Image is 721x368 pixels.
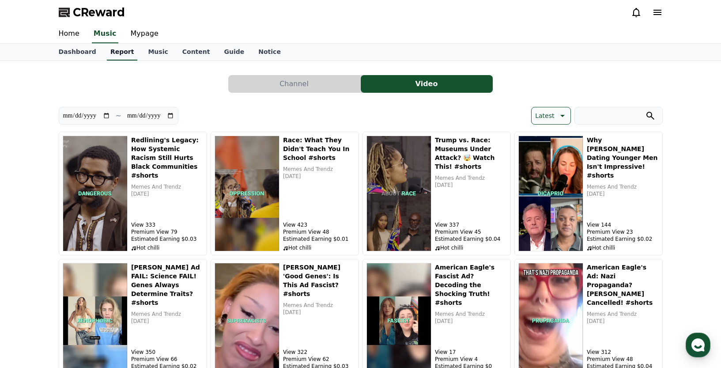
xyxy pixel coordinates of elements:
p: View 17 [435,349,507,356]
button: Channel [228,75,360,93]
p: View 144 [587,221,659,228]
p: Premium View 48 [587,356,659,363]
p: ~ [116,110,121,121]
p: [DATE] [435,182,507,189]
h5: Race: What They Didn't Teach You In School #shorts [283,136,355,162]
h5: [PERSON_NAME] Ad FAIL: Science FAIL! Genes Always Determine Traits? #shorts [131,263,203,307]
img: Redlining's Legacy: How Systemic Racism Still Hurts Black Communities #shorts [63,136,128,251]
p: Premium View 79 [131,228,203,235]
button: Why Charlize Theron Dating Younger Men Isn't Impressive! #shorts Why [PERSON_NAME] Dating Younger... [514,132,663,255]
img: Trump vs. Race: Museums Under Attack? 🤯 Watch This! #shorts [366,136,431,251]
p: Memes And Trendz [131,311,203,318]
a: Settings [114,280,170,302]
a: Messages [58,280,114,302]
p: [DATE] [283,309,355,316]
button: Video [361,75,493,93]
p: Memes And Trendz [131,183,203,190]
p: Hot chilli [131,244,203,251]
span: Settings [131,293,152,300]
p: Memes And Trendz [435,175,507,182]
a: Channel [228,75,361,93]
p: Estimated Earning $0.03 [131,235,203,243]
h5: Why [PERSON_NAME] Dating Younger Men Isn't Impressive! #shorts [587,136,659,180]
a: Mypage [124,25,166,43]
p: [DATE] [131,318,203,325]
p: Premium View 62 [283,356,355,363]
p: Memes And Trendz [435,311,507,318]
p: Hot chilli [283,244,355,251]
p: Hot chilli [587,244,659,251]
p: [DATE] [587,318,659,325]
a: Music [141,44,175,61]
button: Race: What They Didn't Teach You In School #shorts Race: What They Didn't Teach You In School #sh... [211,132,359,255]
p: View 423 [283,221,355,228]
span: CReward [73,5,125,19]
h5: Redlining's Legacy: How Systemic Racism Still Hurts Black Communities #shorts [131,136,203,180]
p: Latest [535,110,554,122]
p: [DATE] [587,190,659,197]
button: Latest [531,107,570,125]
a: CReward [59,5,125,19]
img: Race: What They Didn't Teach You In School #shorts [215,136,279,251]
span: Messages [73,294,99,301]
p: [DATE] [283,173,355,180]
p: Hot chilli [435,244,507,251]
a: Report [107,44,138,61]
p: View 337 [435,221,507,228]
p: Memes And Trendz [587,183,659,190]
button: Trump vs. Race: Museums Under Attack? 🤯 Watch This! #shorts Trump vs. Race: Museums Under Attack?... [362,132,511,255]
a: Dashboard [52,44,103,61]
img: Why Charlize Theron Dating Younger Men Isn't Impressive! #shorts [518,136,583,251]
p: Memes And Trendz [587,311,659,318]
p: Estimated Earning $0.02 [587,235,659,243]
p: Memes And Trendz [283,166,355,173]
h5: American Eagle's Fascist Ad? Decoding the Shocking Truth! #shorts [435,263,507,307]
p: Estimated Earning $0.04 [435,235,507,243]
h5: [PERSON_NAME] 'Good Genes': Is This Ad Fascist? #shorts [283,263,355,298]
p: View 312 [587,349,659,356]
button: Redlining's Legacy: How Systemic Racism Still Hurts Black Communities #shorts Redlining's Legacy:... [59,132,207,255]
span: Home [23,293,38,300]
p: Premium View 48 [283,228,355,235]
a: Content [175,44,217,61]
a: Notice [251,44,288,61]
p: [DATE] [131,190,203,197]
p: Premium View 45 [435,228,507,235]
p: View 322 [283,349,355,356]
p: [DATE] [435,318,507,325]
h5: Trump vs. Race: Museums Under Attack? 🤯 Watch This! #shorts [435,136,507,171]
p: Premium View 66 [131,356,203,363]
p: Premium View 23 [587,228,659,235]
a: Guide [217,44,251,61]
a: Home [52,25,87,43]
p: View 350 [131,349,203,356]
a: Music [92,25,118,43]
p: View 333 [131,221,203,228]
p: Premium View 4 [435,356,507,363]
p: Memes And Trendz [283,302,355,309]
p: Estimated Earning $0.01 [283,235,355,243]
h5: American Eagle's Ad: Nazi Propaganda? [PERSON_NAME] Cancelled! #shorts [587,263,659,307]
a: Home [3,280,58,302]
